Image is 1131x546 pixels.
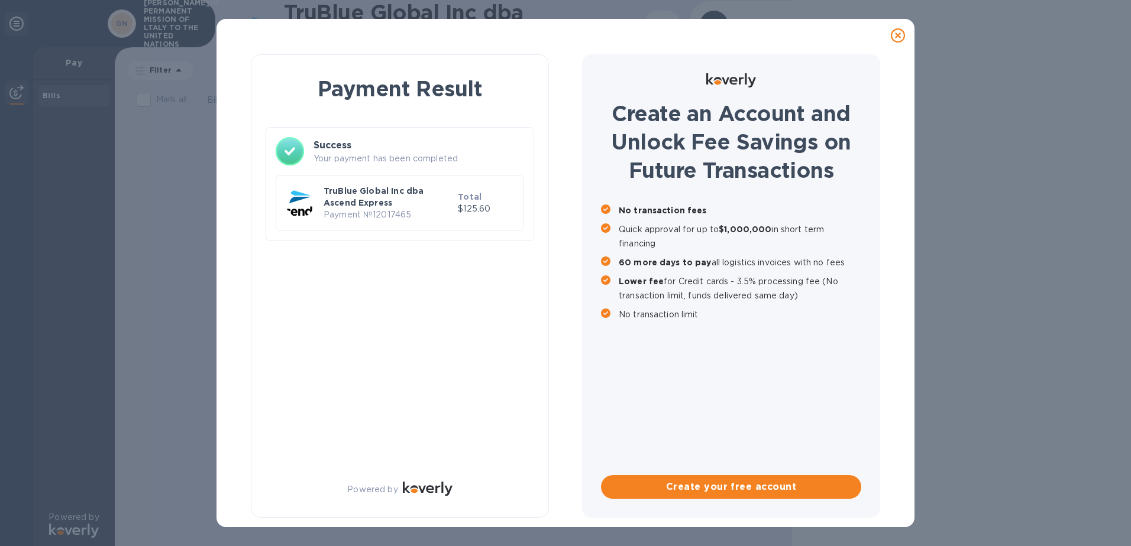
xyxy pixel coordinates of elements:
[314,152,524,165] p: Your payment has been completed.
[619,307,861,321] p: No transaction limit
[619,258,712,267] b: 60 more days to pay
[458,203,514,215] p: $125.60
[270,74,529,103] h1: Payment Result
[619,274,861,303] p: for Credit cards - 3.5% processing fee (No transaction limit, funds delivered same day)
[619,222,861,251] p: Quick approval for up to in short term financing
[324,209,453,221] p: Payment № 12017465
[719,225,771,234] b: $1,000,000
[619,206,707,215] b: No transaction fees
[610,480,852,494] span: Create your free account
[458,192,482,201] b: Total
[324,185,453,209] p: TruBlue Global Inc dba Ascend Express
[601,475,861,499] button: Create your free account
[706,73,756,87] img: Logo
[619,277,664,286] b: Lower fee
[619,255,861,269] p: all logistics invoices with no fees
[403,482,453,496] img: Logo
[601,99,861,184] h1: Create an Account and Unlock Fee Savings on Future Transactions
[347,483,398,496] p: Powered by
[314,138,524,152] h3: Success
